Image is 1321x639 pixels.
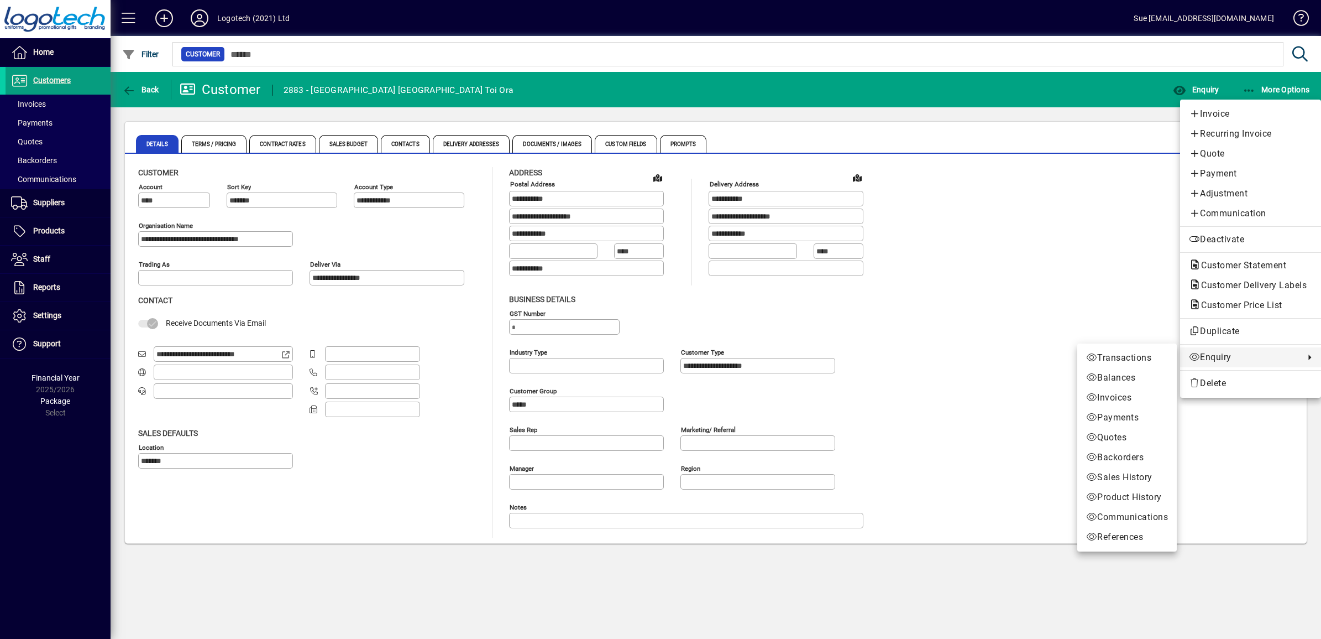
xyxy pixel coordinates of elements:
span: Transactions [1086,351,1168,365]
span: Deactivate [1189,233,1312,246]
span: Quote [1189,147,1312,160]
span: Customer Delivery Labels [1189,280,1312,290]
span: Balances [1086,371,1168,385]
span: Product History [1086,491,1168,504]
span: Sales History [1086,471,1168,484]
span: Payments [1086,411,1168,424]
span: Invoice [1189,107,1312,121]
span: Invoices [1086,391,1168,404]
span: Adjustment [1189,187,1312,200]
span: Enquiry [1189,351,1299,364]
span: Payment [1189,167,1312,180]
span: Customer Price List [1189,300,1288,310]
button: Deactivate customer [1180,230,1321,250]
span: Duplicate [1189,325,1312,338]
span: Communication [1189,207,1312,220]
span: Quotes [1086,431,1168,444]
span: Delete [1189,377,1312,390]
span: Recurring Invoice [1189,127,1312,141]
span: References [1086,531,1168,544]
span: Customer Statement [1189,260,1292,271]
span: Backorders [1086,451,1168,464]
span: Communications [1086,511,1168,524]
